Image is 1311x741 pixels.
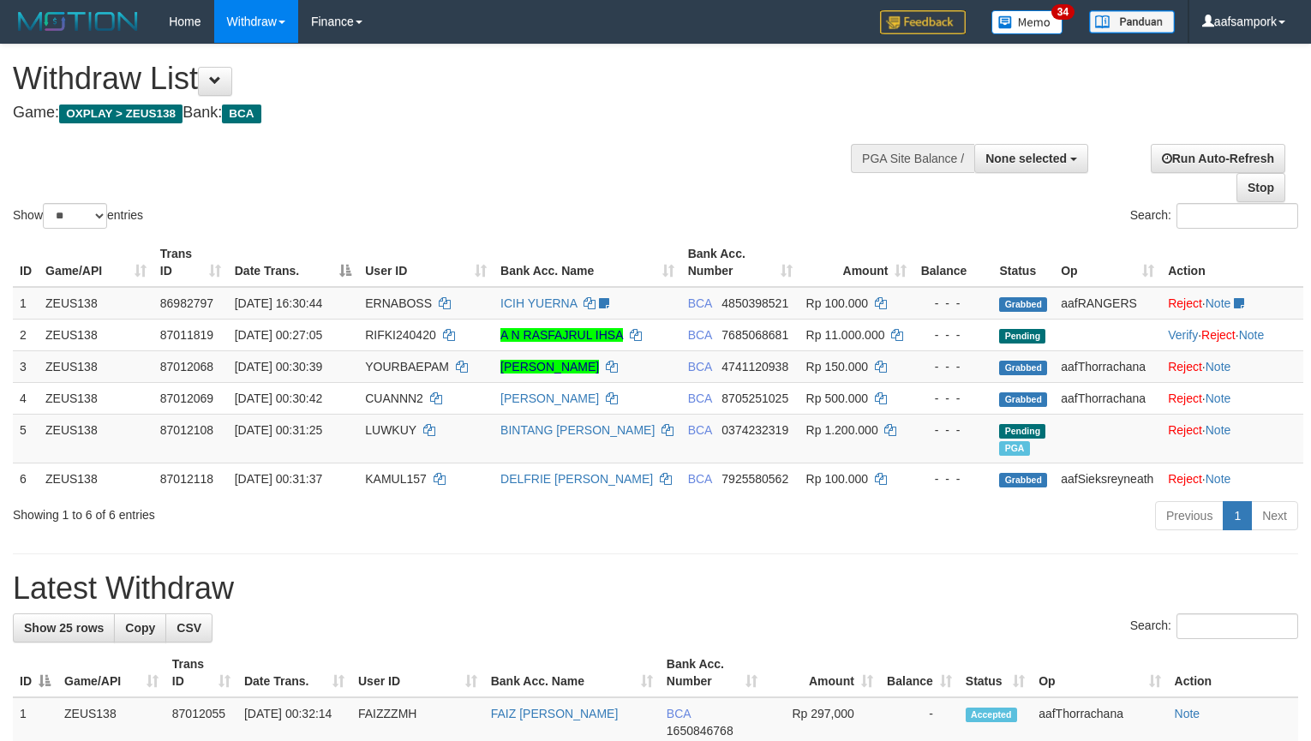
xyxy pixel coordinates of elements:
[125,621,155,635] span: Copy
[1161,382,1303,414] td: ·
[351,648,484,697] th: User ID: activate to sort column ascending
[806,391,868,405] span: Rp 500.000
[806,360,868,373] span: Rp 150.000
[999,392,1047,407] span: Grabbed
[1130,613,1298,639] label: Search:
[880,648,959,697] th: Balance: activate to sort column ascending
[13,203,143,229] label: Show entries
[806,472,868,486] span: Rp 100.000
[1032,648,1167,697] th: Op: activate to sort column ascending
[13,62,857,96] h1: Withdraw List
[920,295,985,312] div: - - -
[494,238,681,287] th: Bank Acc. Name: activate to sort column ascending
[991,10,1063,34] img: Button%20Memo.svg
[1151,144,1285,173] a: Run Auto-Refresh
[1206,296,1231,310] a: Note
[160,391,213,405] span: 87012069
[13,571,1298,606] h1: Latest Withdraw
[913,238,992,287] th: Balance
[1201,328,1236,342] a: Reject
[1168,360,1202,373] a: Reject
[500,472,653,486] a: DELFRIE [PERSON_NAME]
[13,613,115,642] a: Show 25 rows
[985,152,1067,165] span: None selected
[688,423,712,437] span: BCA
[1168,296,1202,310] a: Reject
[1054,238,1161,287] th: Op: activate to sort column ascending
[1206,423,1231,437] a: Note
[920,390,985,407] div: - - -
[721,296,788,310] span: Copy 4850398521 to clipboard
[920,470,985,487] div: - - -
[999,441,1029,456] span: Marked by aafpengsreynich
[681,238,799,287] th: Bank Acc. Number: activate to sort column ascending
[13,382,39,414] td: 4
[57,648,165,697] th: Game/API: activate to sort column ascending
[721,328,788,342] span: Copy 7685068681 to clipboard
[667,724,733,738] span: Copy 1650846768 to clipboard
[688,360,712,373] span: BCA
[721,360,788,373] span: Copy 4741120938 to clipboard
[165,648,237,697] th: Trans ID: activate to sort column ascending
[235,472,322,486] span: [DATE] 00:31:37
[13,319,39,350] td: 2
[974,144,1088,173] button: None selected
[806,423,878,437] span: Rp 1.200.000
[1223,501,1252,530] a: 1
[1168,328,1198,342] a: Verify
[365,360,449,373] span: YOURBAEPAM
[688,472,712,486] span: BCA
[1054,350,1161,382] td: aafThorrachana
[721,391,788,405] span: Copy 8705251025 to clipboard
[1089,10,1175,33] img: panduan.png
[13,463,39,494] td: 6
[999,297,1047,312] span: Grabbed
[365,328,436,342] span: RIFKI240420
[1251,501,1298,530] a: Next
[966,708,1017,722] span: Accepted
[160,328,213,342] span: 87011819
[160,296,213,310] span: 86982797
[13,414,39,463] td: 5
[688,328,712,342] span: BCA
[1054,463,1161,494] td: aafSieksreyneath
[1206,472,1231,486] a: Note
[999,473,1047,487] span: Grabbed
[160,360,213,373] span: 87012068
[806,296,868,310] span: Rp 100.000
[13,105,857,122] h4: Game: Bank:
[235,328,322,342] span: [DATE] 00:27:05
[667,707,691,720] span: BCA
[764,648,880,697] th: Amount: activate to sort column ascending
[1175,707,1200,720] a: Note
[999,361,1047,375] span: Grabbed
[1239,328,1265,342] a: Note
[114,613,166,642] a: Copy
[13,350,39,382] td: 3
[39,414,153,463] td: ZEUS138
[1168,423,1202,437] a: Reject
[358,238,494,287] th: User ID: activate to sort column ascending
[39,287,153,320] td: ZEUS138
[13,287,39,320] td: 1
[160,472,213,486] span: 87012118
[153,238,228,287] th: Trans ID: activate to sort column ascending
[1161,350,1303,382] td: ·
[1051,4,1075,20] span: 34
[39,382,153,414] td: ZEUS138
[235,391,322,405] span: [DATE] 00:30:42
[1054,382,1161,414] td: aafThorrachana
[235,360,322,373] span: [DATE] 00:30:39
[1161,414,1303,463] td: ·
[1236,173,1285,202] a: Stop
[491,707,619,720] a: FAIZ [PERSON_NAME]
[799,238,914,287] th: Amount: activate to sort column ascending
[177,621,201,635] span: CSV
[688,391,712,405] span: BCA
[39,350,153,382] td: ZEUS138
[1161,463,1303,494] td: ·
[992,238,1054,287] th: Status
[1168,391,1202,405] a: Reject
[222,105,260,123] span: BCA
[1155,501,1224,530] a: Previous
